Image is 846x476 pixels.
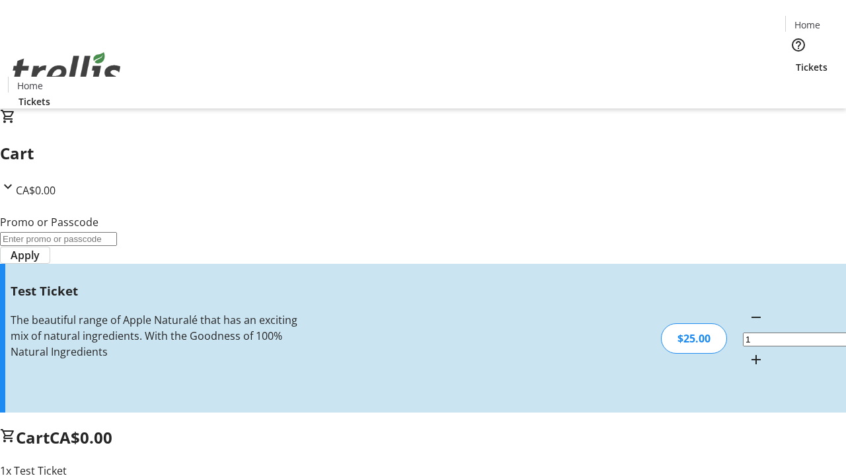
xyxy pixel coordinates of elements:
span: Home [794,18,820,32]
span: Tickets [19,95,50,108]
a: Home [786,18,828,32]
button: Decrement by one [743,304,769,331]
img: Orient E2E Organization 9N6DeoeNRN's Logo [8,38,126,104]
a: Tickets [785,60,838,74]
span: Home [17,79,43,93]
button: Cart [785,74,812,100]
button: Help [785,32,812,58]
a: Home [9,79,51,93]
button: Increment by one [743,346,769,373]
a: Tickets [8,95,61,108]
div: The beautiful range of Apple Naturalé that has an exciting mix of natural ingredients. With the G... [11,312,299,360]
div: $25.00 [661,323,727,354]
h3: Test Ticket [11,282,299,300]
span: CA$0.00 [50,426,112,448]
span: Tickets [796,60,827,74]
span: Apply [11,247,40,263]
span: CA$0.00 [16,183,56,198]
